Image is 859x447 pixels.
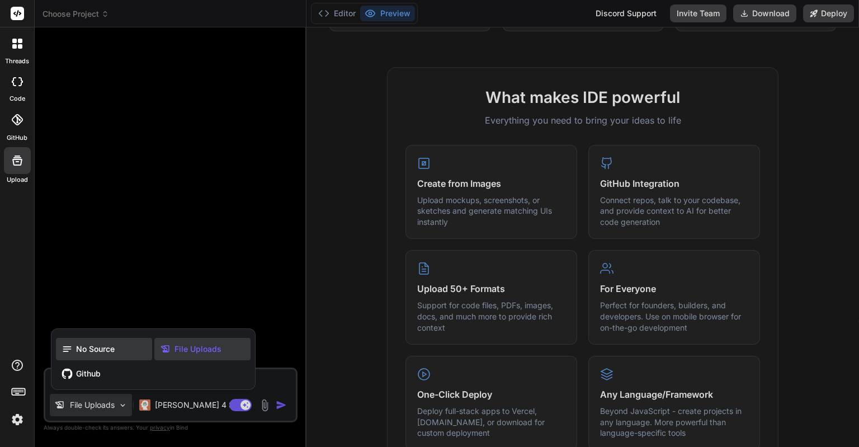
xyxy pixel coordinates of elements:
img: settings [8,410,27,429]
span: Github [76,368,101,379]
label: code [10,94,25,103]
label: threads [5,57,29,66]
span: File Uploads [174,344,221,355]
span: No Source [76,344,115,355]
label: GitHub [7,133,27,143]
label: Upload [7,175,28,185]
